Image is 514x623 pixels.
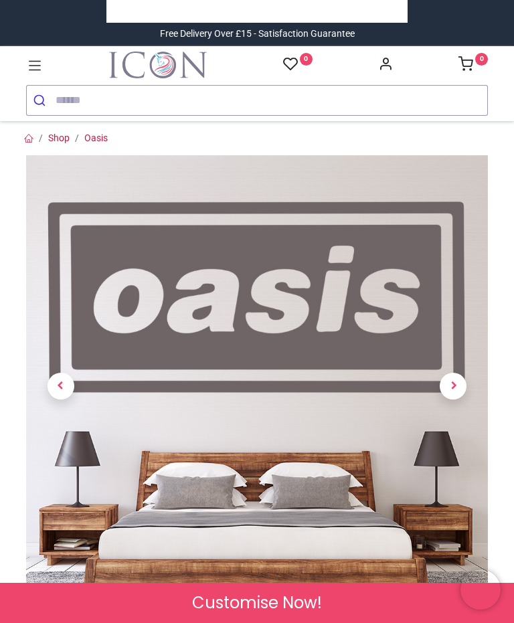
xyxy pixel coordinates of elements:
a: Previous [26,225,96,548]
span: Customise Now! [192,592,322,614]
a: Shop [48,132,70,143]
iframe: Customer reviews powered by Trustpilot [116,5,398,18]
sup: 0 [475,53,488,66]
span: Next [440,373,466,399]
div: Free Delivery Over £15 - Satisfaction Guarantee [160,27,355,41]
a: Oasis [84,132,108,143]
img: Icon Wall Stickers [109,52,207,78]
img: Oasis Band Logo Wall Sticker - Mod2 [26,155,488,617]
a: 0 [283,56,313,73]
sup: 0 [300,53,313,66]
a: Next [419,225,489,548]
a: Account Info [378,60,393,71]
a: 0 [458,60,488,71]
span: Previous [48,373,74,399]
button: Submit [27,86,56,115]
iframe: Brevo live chat [460,569,501,610]
a: Logo of Icon Wall Stickers [109,52,207,78]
